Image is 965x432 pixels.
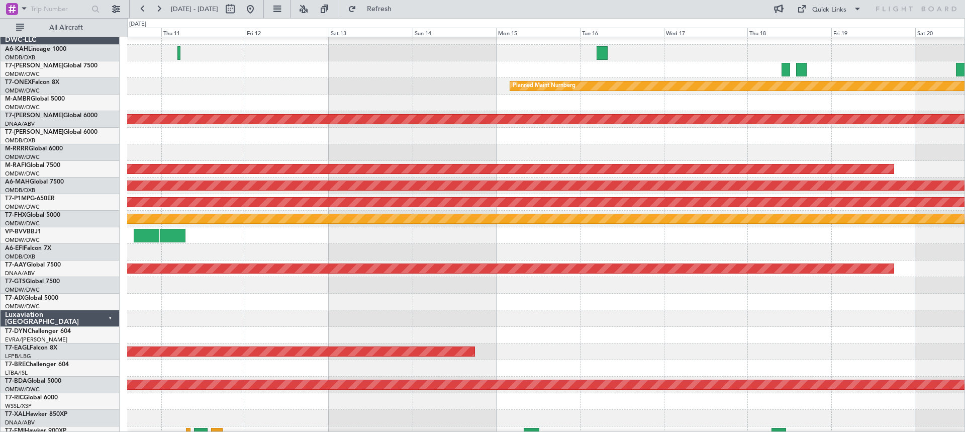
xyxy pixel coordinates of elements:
div: Fri 12 [245,28,329,37]
span: VP-BVV [5,229,27,235]
a: T7-FHXGlobal 5000 [5,212,60,218]
a: T7-EAGLFalcon 8X [5,345,57,351]
a: T7-[PERSON_NAME]Global 6000 [5,113,98,119]
a: A6-KAHLineage 1000 [5,46,66,52]
span: T7-[PERSON_NAME] [5,113,63,119]
a: OMDB/DXB [5,137,35,144]
a: OMDB/DXB [5,253,35,261]
a: OMDW/DWC [5,220,40,227]
a: M-AMBRGlobal 5000 [5,96,65,102]
span: T7-[PERSON_NAME] [5,63,63,69]
div: Mon 15 [496,28,580,37]
div: Planned Maint Nurnberg [513,78,575,94]
span: T7-EAGL [5,345,30,351]
span: All Aircraft [26,24,106,31]
span: T7-RIC [5,395,24,401]
span: T7-[PERSON_NAME] [5,129,63,135]
button: Refresh [343,1,404,17]
input: Trip Number [31,2,88,17]
a: LTBA/ISL [5,369,28,377]
div: Thu 18 [747,28,831,37]
span: T7-XAL [5,411,26,417]
a: OMDW/DWC [5,236,40,244]
div: Sat 13 [329,28,413,37]
span: Refresh [358,6,401,13]
span: T7-DYN [5,328,28,334]
div: Thu 11 [161,28,245,37]
div: Quick Links [812,5,846,15]
a: VP-BVVBBJ1 [5,229,41,235]
a: A6-MAHGlobal 7500 [5,179,64,185]
a: OMDW/DWC [5,203,40,211]
a: T7-BREChallenger 604 [5,362,69,368]
span: T7-BDA [5,378,27,384]
span: T7-AIX [5,295,24,301]
a: OMDB/DXB [5,54,35,61]
a: OMDW/DWC [5,170,40,178]
a: T7-AAYGlobal 7500 [5,262,61,268]
a: OMDW/DWC [5,303,40,310]
span: M-AMBR [5,96,31,102]
span: [DATE] - [DATE] [171,5,218,14]
a: WSSL/XSP [5,402,32,410]
a: T7-[PERSON_NAME]Global 7500 [5,63,98,69]
a: LFPB/LBG [5,353,31,360]
div: Fri 19 [831,28,915,37]
span: T7-P1MP [5,196,30,202]
a: OMDW/DWC [5,286,40,294]
span: A6-EFI [5,245,24,251]
button: All Aircraft [11,20,109,36]
a: OMDW/DWC [5,70,40,78]
a: OMDW/DWC [5,153,40,161]
div: Tue 16 [580,28,664,37]
a: OMDW/DWC [5,87,40,95]
a: T7-XALHawker 850XP [5,411,67,417]
a: DNAA/ABV [5,120,35,128]
a: DNAA/ABV [5,419,35,426]
a: EVRA/[PERSON_NAME] [5,336,67,343]
a: T7-RICGlobal 6000 [5,395,58,401]
a: T7-DYNChallenger 604 [5,328,71,334]
span: T7-ONEX [5,79,32,85]
span: T7-BRE [5,362,26,368]
a: T7-GTSGlobal 7500 [5,279,60,285]
a: A6-EFIFalcon 7X [5,245,51,251]
div: Sun 14 [413,28,497,37]
a: M-RAFIGlobal 7500 [5,162,60,168]
a: OMDW/DWC [5,386,40,393]
a: T7-P1MPG-650ER [5,196,55,202]
div: [DATE] [129,20,146,29]
div: Wed 17 [664,28,748,37]
span: M-RRRR [5,146,29,152]
span: A6-KAH [5,46,28,52]
button: Quick Links [792,1,866,17]
span: A6-MAH [5,179,30,185]
span: M-RAFI [5,162,26,168]
a: T7-BDAGlobal 5000 [5,378,61,384]
a: T7-ONEXFalcon 8X [5,79,59,85]
a: OMDB/DXB [5,187,35,194]
a: T7-[PERSON_NAME]Global 6000 [5,129,98,135]
span: T7-GTS [5,279,26,285]
a: DNAA/ABV [5,270,35,277]
a: M-RRRRGlobal 6000 [5,146,63,152]
a: OMDW/DWC [5,104,40,111]
span: T7-FHX [5,212,26,218]
a: T7-AIXGlobal 5000 [5,295,58,301]
span: T7-AAY [5,262,27,268]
